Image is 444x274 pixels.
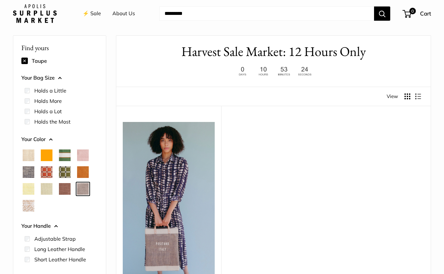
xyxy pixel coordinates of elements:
[233,65,314,78] img: 12 hours only. Ends at 8pm
[34,97,62,105] label: Holds More
[126,42,421,61] h1: Harvest Sale Market: 12 Hours Only
[77,149,89,161] button: Blush
[34,107,62,115] label: Holds a Lot
[415,93,421,99] button: Display products as list
[23,149,34,161] button: Natural
[41,149,52,161] button: Orange
[34,118,71,126] label: Holds the Most
[420,10,431,17] span: Cart
[21,221,98,231] button: Your Handle
[77,166,89,178] button: Cognac
[374,6,390,21] button: Search
[23,166,34,178] button: Chambray
[34,245,85,253] label: Long Leather Handle
[23,183,34,195] button: Daisy
[34,87,66,94] label: Holds a Little
[83,9,101,18] a: ⚡️ Sale
[23,200,34,212] button: White Porcelain
[21,56,98,66] div: Taupe
[34,256,86,263] label: Short Leather Handle
[59,149,71,161] button: Court Green
[59,183,71,195] button: Mustang
[403,8,431,19] a: 0 Cart
[77,183,89,195] button: Taupe
[404,93,410,99] button: Display products as grid
[41,183,52,195] button: Mint Sorbet
[21,73,98,83] button: Your Bag Size
[13,4,57,23] img: Apolis: Surplus Market
[409,8,416,14] span: 0
[41,166,52,178] button: Chenille Window Brick
[21,41,98,54] p: Find yours
[159,6,374,21] input: Search...
[59,166,71,178] button: Chenille Window Sage
[112,9,135,18] a: About Us
[21,135,98,144] button: Your Color
[387,92,398,101] span: View
[34,235,76,243] label: Adjustable Strap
